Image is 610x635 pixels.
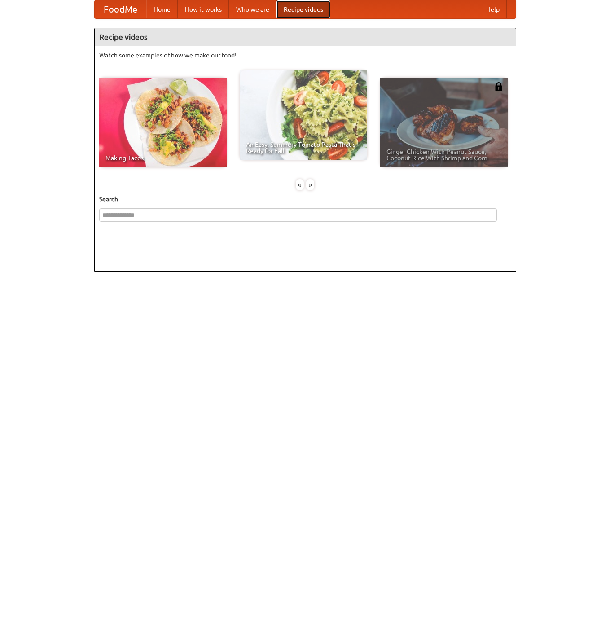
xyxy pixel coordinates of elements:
a: Making Tacos [99,78,227,167]
img: 483408.png [494,82,503,91]
a: How it works [178,0,229,18]
div: » [306,179,314,190]
a: An Easy, Summery Tomato Pasta That's Ready for Fall [240,70,367,160]
div: « [296,179,304,190]
a: Home [146,0,178,18]
a: Who we are [229,0,276,18]
h5: Search [99,195,511,204]
a: Help [479,0,507,18]
span: Making Tacos [105,155,220,161]
h4: Recipe videos [95,28,516,46]
p: Watch some examples of how we make our food! [99,51,511,60]
span: An Easy, Summery Tomato Pasta That's Ready for Fall [246,141,361,154]
a: Recipe videos [276,0,330,18]
a: FoodMe [95,0,146,18]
